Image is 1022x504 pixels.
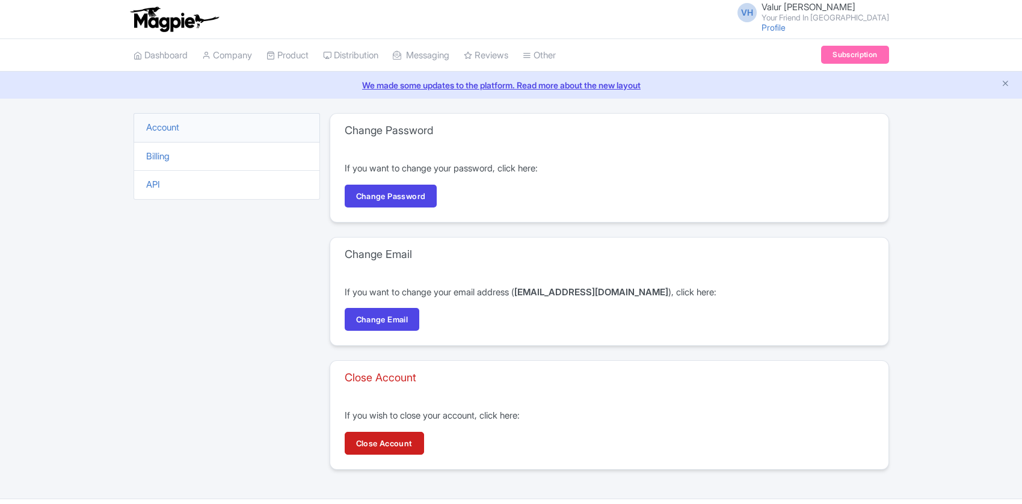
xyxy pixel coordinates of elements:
[762,1,855,13] span: Valur [PERSON_NAME]
[202,39,252,72] a: Company
[762,14,889,22] small: Your Friend In [GEOGRAPHIC_DATA]
[146,150,170,162] a: Billing
[821,46,888,64] a: Subscription
[345,308,420,331] a: Change Email
[146,179,160,190] a: API
[345,185,437,207] a: Change Password
[345,432,424,455] a: Close Account
[345,409,874,423] p: If you wish to close your account, click here:
[134,39,188,72] a: Dashboard
[345,371,416,384] h3: Close Account
[266,39,309,72] a: Product
[7,79,1015,91] a: We made some updates to the platform. Read more about the new layout
[514,286,668,298] strong: [EMAIL_ADDRESS][DOMAIN_NAME]
[523,39,556,72] a: Other
[323,39,378,72] a: Distribution
[345,286,874,300] p: If you want to change your email address ( ), click here:
[146,121,179,133] a: Account
[345,124,433,137] h3: Change Password
[345,248,412,261] h3: Change Email
[464,39,508,72] a: Reviews
[1001,78,1010,91] button: Close announcement
[737,3,757,22] span: VH
[762,22,786,32] a: Profile
[128,6,221,32] img: logo-ab69f6fb50320c5b225c76a69d11143b.png
[730,2,889,22] a: VH Valur [PERSON_NAME] Your Friend In [GEOGRAPHIC_DATA]
[345,162,874,176] p: If you want to change your password, click here:
[393,39,449,72] a: Messaging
